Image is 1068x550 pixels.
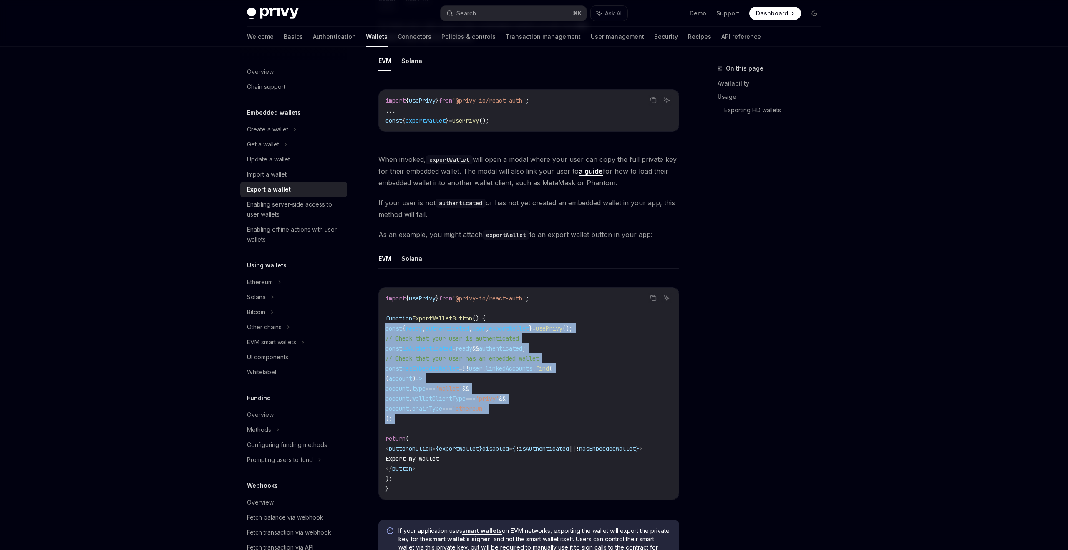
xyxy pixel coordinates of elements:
div: Update a wallet [247,154,290,164]
span: { [402,325,406,332]
span: === [466,395,476,402]
div: Get a wallet [247,139,279,149]
div: Import a wallet [247,169,287,179]
span: = [532,325,536,332]
span: ) [412,375,416,382]
span: = [452,345,456,352]
button: Ask AI [661,293,672,303]
div: UI components [247,352,288,362]
span: === [426,385,436,392]
span: } [479,445,482,452]
div: Ethereum [247,277,273,287]
a: Demo [690,9,706,18]
span: account [389,375,412,382]
span: account [385,385,409,392]
div: Solana [247,292,266,302]
span: authenticated [426,325,469,332]
a: smart wallets [462,527,502,535]
h5: Funding [247,393,271,403]
span: Export my wallet [385,455,439,462]
span: , [469,325,472,332]
svg: Info [387,527,395,536]
a: Exporting HD wallets [724,103,828,117]
span: (); [479,117,489,124]
a: Export a wallet [240,182,347,197]
h5: Embedded wallets [247,108,301,118]
span: , [486,325,489,332]
span: isAuthenticated [402,345,452,352]
a: Overview [240,495,347,510]
a: API reference [721,27,761,47]
span: walletClientType [412,395,466,402]
span: { [406,97,409,104]
span: () { [472,315,486,322]
span: '@privy-io/react-auth' [452,295,526,302]
a: Availability [718,77,828,90]
div: EVM smart wallets [247,337,296,347]
a: Overview [240,64,347,79]
span: } [446,117,449,124]
a: Policies & controls [441,27,496,47]
span: usePrivy [452,117,479,124]
span: . [532,365,536,372]
span: usePrivy [409,97,436,104]
div: Search... [456,8,480,18]
a: Enabling offline actions with user wallets [240,222,347,247]
span: . [409,405,412,412]
span: type [412,385,426,392]
span: ; [526,295,529,302]
a: Authentication [313,27,356,47]
span: Ask AI [605,9,622,18]
a: Overview [240,407,347,422]
span: As an example, you might attach to an export wallet button in your app: [378,229,679,240]
span: button [392,465,412,472]
span: { [512,445,516,452]
div: Fetch balance via webhook [247,512,323,522]
span: !! [462,365,469,372]
a: User management [591,27,644,47]
span: . [409,395,412,402]
span: ! [516,445,519,452]
span: === [442,405,452,412]
span: chainType [412,405,442,412]
span: button [389,445,409,452]
span: // Check that your user is authenticated [385,335,519,342]
a: Configuring funding methods [240,437,347,452]
a: Basics [284,27,303,47]
div: Configuring funding methods [247,440,327,450]
span: = [449,117,452,124]
button: EVM [378,51,391,71]
span: const [385,365,402,372]
a: Dashboard [749,7,801,20]
span: ; [522,345,526,352]
div: Export a wallet [247,184,291,194]
span: ready [456,345,472,352]
span: If your user is not or has not yet created an embedded wallet in your app, this method will fail. [378,197,679,220]
span: const [385,345,402,352]
div: Create a wallet [247,124,288,134]
button: Search...⌘K [441,6,587,21]
a: UI components [240,350,347,365]
button: Ask AI [591,6,627,21]
span: import [385,97,406,104]
span: } [385,485,389,492]
span: import [385,295,406,302]
span: ( [549,365,552,372]
button: Solana [401,249,422,268]
code: authenticated [436,199,486,208]
span: authenticated [479,345,522,352]
a: Support [716,9,739,18]
div: Enabling offline actions with user wallets [247,225,342,245]
a: Fetch balance via webhook [240,510,347,525]
span: usePrivy [409,295,436,302]
span: linkedAccounts [486,365,532,372]
span: => [416,375,422,382]
span: , [422,325,426,332]
a: Import a wallet [240,167,347,182]
span: ); [385,475,392,482]
span: from [439,97,452,104]
span: } [529,325,532,332]
span: return [385,435,406,442]
a: Welcome [247,27,274,47]
div: Overview [247,497,274,507]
